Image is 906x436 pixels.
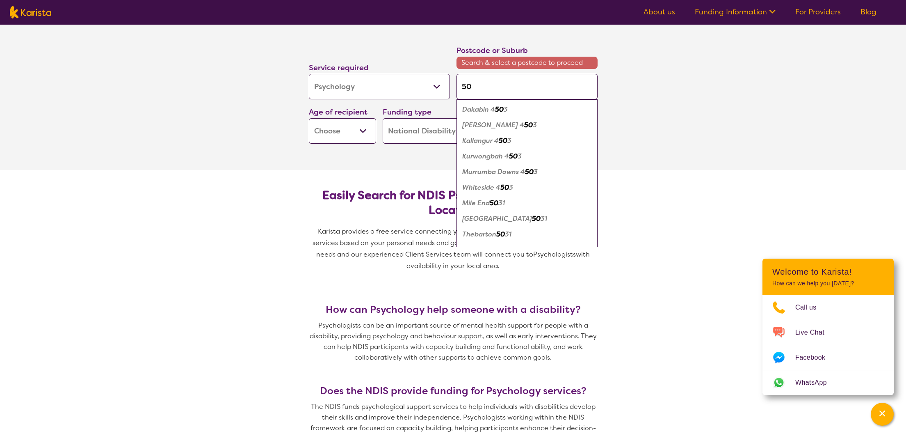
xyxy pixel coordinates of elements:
em: 50 [525,168,534,176]
span: WhatsApp [795,376,837,389]
img: Karista logo [10,6,51,18]
em: 3 [518,152,522,161]
em: [PERSON_NAME] 4 [462,121,524,129]
a: About us [644,7,675,17]
em: Whiteside 4 [462,183,500,192]
a: Web link opens in a new tab. [762,370,894,395]
em: 50 [532,214,541,223]
span: Psychologists [533,250,576,259]
em: Kallangur 4 [462,136,499,145]
p: Psychologists can be an important source of mental health support for people with a disability, p... [306,320,601,363]
em: 3 [533,121,537,129]
div: Kurwongbah 4503 [461,149,593,164]
em: 3 [504,105,508,114]
input: Type [456,74,598,99]
span: Karista provides a free service connecting you with Psychologists and other disability services b... [313,227,596,259]
em: 31 [505,230,511,239]
em: 50 [496,230,505,239]
span: Search & select a postcode to proceed [456,57,598,69]
a: Funding Information [695,7,776,17]
em: Thebarton [462,230,496,239]
div: Griffin 4503 [461,117,593,133]
em: 3 [509,183,513,192]
div: Channel Menu [762,259,894,395]
em: Mile End [462,199,490,207]
em: Dakabin 4 [462,105,495,114]
em: [GEOGRAPHIC_DATA] [462,214,532,223]
em: 3 [507,136,511,145]
em: 50 [490,199,498,207]
div: Dakabin 4503 [461,102,593,117]
div: Thebarton 5031 [461,227,593,242]
em: 31 [541,246,547,254]
div: Torrensville 5031 [461,242,593,258]
h2: Easily Search for NDIS Psychologists by Need & Location [315,188,591,218]
em: 31 [498,199,505,207]
em: 3 [534,168,538,176]
label: Service required [309,63,369,73]
h3: Does the NDIS provide funding for Psychology services? [306,385,601,397]
ul: Choose channel [762,295,894,395]
em: Murrumba Downs 4 [462,168,525,176]
h3: How can Psychology help someone with a disability? [306,304,601,315]
em: 50 [524,121,533,129]
em: 50 [509,152,518,161]
em: Kurwongbah 4 [462,152,509,161]
div: Whiteside 4503 [461,180,593,195]
a: Blog [860,7,876,17]
label: Age of recipient [309,107,367,117]
button: Channel Menu [871,403,894,426]
span: Call us [795,301,826,314]
h2: Welcome to Karista! [772,267,884,277]
span: Facebook [795,351,835,364]
em: 50 [495,105,504,114]
div: Kallangur 4503 [461,133,593,149]
div: Murrumba Downs 4503 [461,164,593,180]
div: Mile End 5031 [461,195,593,211]
em: 50 [532,246,541,254]
em: [GEOGRAPHIC_DATA] [462,246,532,254]
label: Postcode or Suburb [456,46,528,55]
span: Live Chat [795,326,834,339]
em: 31 [541,214,547,223]
a: For Providers [795,7,841,17]
em: 50 [500,183,509,192]
label: Funding type [383,107,431,117]
em: 50 [499,136,507,145]
p: How can we help you [DATE]? [772,280,884,287]
div: Mile End South 5031 [461,211,593,227]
